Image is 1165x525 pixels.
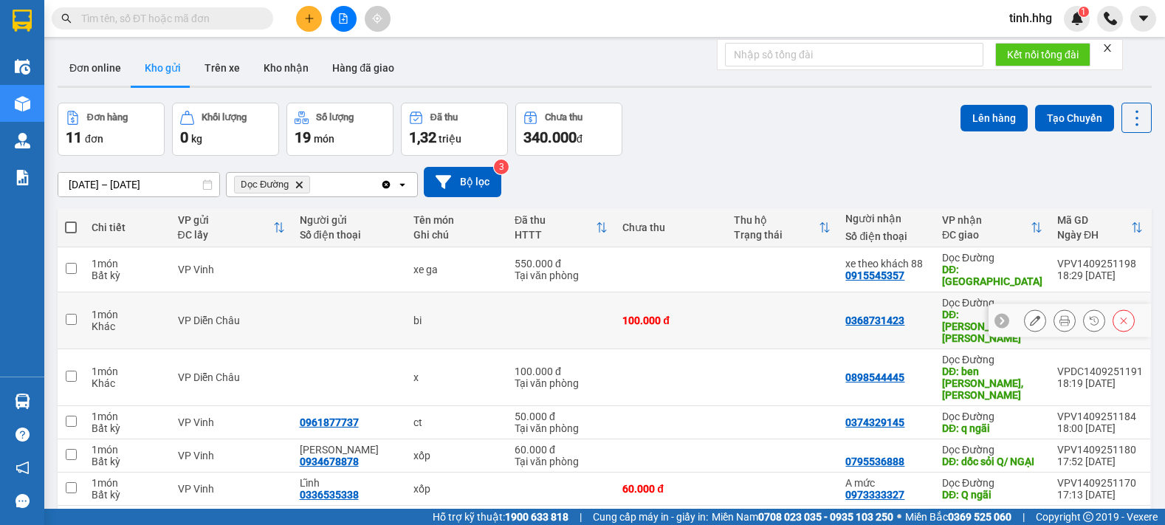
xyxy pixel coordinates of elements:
[92,377,163,389] div: Khác
[942,252,1042,264] div: Dọc Đường
[300,489,359,501] div: 0336535338
[960,105,1028,131] button: Lên hàng
[1057,270,1143,281] div: 18:29 [DATE]
[180,128,188,146] span: 0
[942,477,1042,489] div: Dọc Đường
[92,444,163,456] div: 1 món
[845,258,927,270] div: xe theo khách 88
[338,13,348,24] span: file-add
[997,9,1064,27] span: tinh.hhg
[413,450,500,461] div: xốp
[1023,509,1025,525] span: |
[316,112,354,123] div: Số lượng
[1057,366,1143,377] div: VPDC1409251191
[178,264,285,275] div: VP Vinh
[300,444,399,456] div: quỳnh anh
[1057,477,1143,489] div: VPV1409251170
[172,103,279,156] button: Khối lượng0kg
[61,13,72,24] span: search
[515,103,622,156] button: Chưa thu340.000đ
[507,208,615,247] th: Toggle SortBy
[845,270,904,281] div: 0915545357
[58,50,133,86] button: Đơn online
[178,315,285,326] div: VP Diễn Châu
[396,179,408,191] svg: open
[622,315,719,326] div: 100.000 đ
[87,112,128,123] div: Đơn hàng
[92,222,163,233] div: Chi tiết
[234,176,310,193] span: Dọc Đường, close by backspace
[178,416,285,428] div: VP Vinh
[515,444,608,456] div: 60.000 đ
[58,103,165,156] button: Đơn hàng11đơn
[92,270,163,281] div: Bất kỳ
[300,214,399,226] div: Người gửi
[494,159,509,174] sup: 3
[622,222,719,233] div: Chưa thu
[304,13,315,24] span: plus
[515,422,608,434] div: Tại văn phòng
[845,416,904,428] div: 0374329145
[178,229,273,241] div: ĐC lấy
[92,320,163,332] div: Khác
[178,483,285,495] div: VP Vinh
[413,371,500,383] div: x
[515,366,608,377] div: 100.000 đ
[845,456,904,467] div: 0795536888
[133,50,193,86] button: Kho gửi
[433,509,568,525] span: Hỗ trợ kỹ thuật:
[372,13,382,24] span: aim
[191,133,202,145] span: kg
[92,422,163,434] div: Bất kỳ
[515,456,608,467] div: Tại văn phòng
[92,477,163,489] div: 1 món
[58,173,219,196] input: Select a date range.
[81,10,255,27] input: Tìm tên, số ĐT hoặc mã đơn
[515,258,608,270] div: 550.000 đ
[515,377,608,389] div: Tại văn phòng
[92,456,163,467] div: Bất kỳ
[726,208,838,247] th: Toggle SortBy
[1007,47,1079,63] span: Kết nối tổng đài
[948,511,1011,523] strong: 0369 525 060
[1057,258,1143,270] div: VPV1409251198
[505,511,568,523] strong: 1900 633 818
[300,229,399,241] div: Số điện thoại
[439,133,461,145] span: triệu
[545,112,582,123] div: Chưa thu
[401,103,508,156] button: Đã thu1,32 triệu
[424,167,501,197] button: Bộ lọc
[365,6,391,32] button: aim
[178,371,285,383] div: VP Diễn Châu
[1057,229,1131,241] div: Ngày ĐH
[1057,489,1143,501] div: 17:13 [DATE]
[942,366,1042,401] div: DĐ: ben xe duc long,quang nam
[845,477,927,489] div: A mức
[523,128,577,146] span: 340.000
[413,416,500,428] div: ct
[1057,456,1143,467] div: 17:52 [DATE]
[13,10,32,32] img: logo-vxr
[845,230,927,242] div: Số điện thoại
[16,461,30,475] span: notification
[296,6,322,32] button: plus
[300,477,399,489] div: Lĩnh
[712,509,893,525] span: Miền Nam
[409,128,436,146] span: 1,32
[300,416,359,428] div: 0961877737
[15,59,30,75] img: warehouse-icon
[1057,377,1143,389] div: 18:19 [DATE]
[577,133,582,145] span: đ
[734,214,819,226] div: Thu hộ
[1035,105,1114,131] button: Tạo Chuyến
[580,509,582,525] span: |
[1057,411,1143,422] div: VPV1409251184
[295,180,303,189] svg: Delete
[942,422,1042,434] div: DĐ: q ngãi
[15,170,30,185] img: solution-icon
[286,103,394,156] button: Số lượng19món
[16,428,30,442] span: question-circle
[942,444,1042,456] div: Dọc Đường
[66,128,82,146] span: 11
[515,270,608,281] div: Tại văn phòng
